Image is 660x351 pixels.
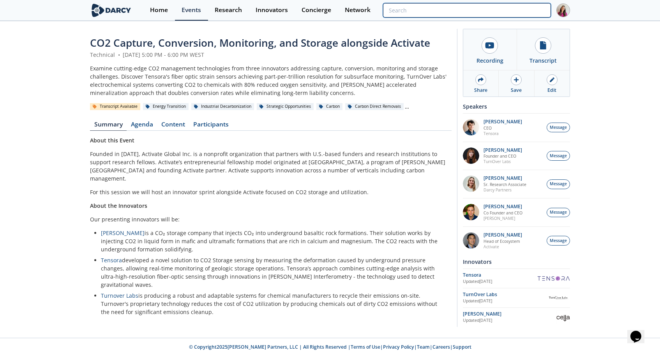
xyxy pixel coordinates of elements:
span: Message [550,181,567,187]
p: [PERSON_NAME] [484,175,526,181]
p: For this session we will host an innovator sprint alongside Activate focused on CO2 storage and u... [90,188,452,196]
button: Message [547,236,570,246]
a: Privacy Policy [383,344,414,350]
li: is producing a robust and adaptable systems for chemical manufacturers to recycle their emissions... [101,291,446,316]
strong: About this Event [90,137,134,144]
img: Tensora [537,276,570,281]
div: Speakers [463,100,570,113]
p: © Copyright 2025 [PERSON_NAME] Partners, LLC | All Rights Reserved | | | | | [42,344,618,351]
img: 67562292-8a00-4dc8-a853-b3ae3f6874b6 [463,147,479,164]
p: [PERSON_NAME] [484,232,522,238]
p: CEO [484,125,522,131]
a: Careers [432,344,450,350]
p: Darcy Partners [484,187,526,193]
div: Events [182,7,201,13]
div: [PERSON_NAME] [463,311,556,318]
li: is a CO₂ storage company that injects CO₂ into underground basaltic rock formations. Their soluti... [101,229,446,253]
span: Message [550,125,567,131]
a: Edit [535,70,570,97]
div: Transcript [529,56,557,65]
div: Recording [476,56,503,65]
div: Share [474,87,487,94]
button: Message [547,123,570,132]
p: Head of Ecosystem [484,239,522,244]
a: TurnOver Labs Updated[DATE] TurnOver Labs [463,291,570,305]
p: Our presenting innovators will be: [90,215,452,223]
img: TurnOver Labs [547,291,570,305]
a: Recording [463,29,517,70]
button: Message [547,208,570,218]
div: Updated [DATE] [463,298,547,304]
div: Innovators [463,255,570,269]
p: [PERSON_NAME] [484,216,522,221]
p: [PERSON_NAME] [484,147,522,153]
div: TurnOver Labs [463,291,547,298]
p: [PERSON_NAME] [484,204,522,209]
span: • [116,51,121,58]
img: ZBAphc7tSUi3OznJS8NL [463,175,479,192]
div: Concierge [302,7,331,13]
a: Team [417,344,430,350]
div: Examine cutting-edge CO2 management technologies from three innovators addressing capture, conver... [90,64,452,97]
div: Updated [DATE] [463,318,556,324]
div: Strategic Opportunities [257,103,314,110]
span: Message [550,153,567,159]
div: Network [345,7,371,13]
div: Transcript Available [90,103,140,110]
p: Co Founder and CEO [484,210,522,216]
img: 66621e9b-d5fc-408e-97ec-a1d45ad4c44c [463,232,479,249]
a: Agenda [127,121,157,131]
p: TurnOver Labs [484,159,522,164]
a: Tensora [101,256,122,264]
img: Profile [556,4,570,17]
a: [PERSON_NAME] Updated[DATE] Cella [463,311,570,324]
div: Innovators [256,7,288,13]
a: Tensora Updated[DATE] Tensora [463,272,570,285]
span: Message [550,238,567,244]
div: Edit [547,87,556,94]
input: Advanced Search [383,3,551,18]
span: Message [550,209,567,216]
div: Industrial Decarbonization [191,103,254,110]
a: Transcript [517,29,570,70]
strong: About the Innovators [90,202,147,209]
a: Support [453,344,471,350]
p: Tensora [484,131,522,136]
div: Tensora [463,272,537,279]
div: Technical [DATE] 5:00 PM - 6:00 PM WEST [90,51,452,59]
img: Cella [556,311,570,324]
p: Sr. Research Associate [484,182,526,187]
div: Carbon Direct Removals [345,103,404,110]
p: [PERSON_NAME] [484,119,522,125]
a: [PERSON_NAME] [101,229,145,237]
div: Carbon [316,103,342,110]
div: Energy Transition [143,103,189,110]
div: Save [511,87,522,94]
button: Message [547,151,570,161]
div: Home [150,7,168,13]
a: Content [157,121,189,131]
iframe: chat widget [627,320,652,343]
p: Founded in [DATE], Activate Global Inc. is a nonprofit organization that partners with U.S.-based... [90,150,452,183]
p: Activate [484,244,522,249]
a: Terms of Use [351,344,380,350]
img: e546c01c-c1b5-422f-91ba-f96d9e2b9424 [463,119,479,135]
div: Updated [DATE] [463,279,537,285]
button: Message [547,179,570,189]
a: Turnover Labs [101,292,138,299]
a: Summary [90,121,127,131]
span: CO2 Capture, Conversion, Monitoring, and Storage alongside Activate [90,36,430,50]
a: Participants [189,121,233,131]
img: 07b8597b-3e9a-4366-82b0-439fc84246c2 [463,204,479,220]
div: Research [215,7,242,13]
img: logo-wide.svg [90,4,132,17]
p: Founder and CEO [484,153,522,159]
li: developed a novel solution to CO2 Storage sensing by measuring the deformation caused by undergro... [101,256,446,289]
